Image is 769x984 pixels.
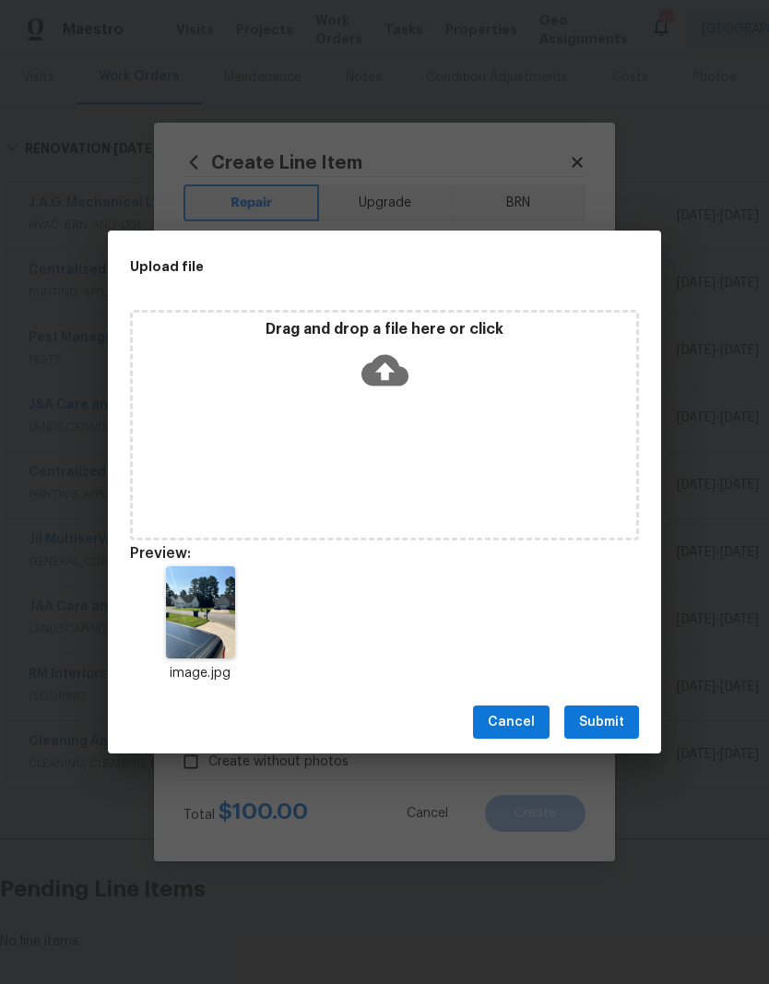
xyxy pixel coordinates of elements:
[130,256,556,277] h2: Upload file
[488,711,535,734] span: Cancel
[579,711,624,734] span: Submit
[130,664,270,683] p: image.jpg
[564,705,639,740] button: Submit
[473,705,550,740] button: Cancel
[133,320,636,339] p: Drag and drop a file here or click
[166,566,235,658] img: Z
